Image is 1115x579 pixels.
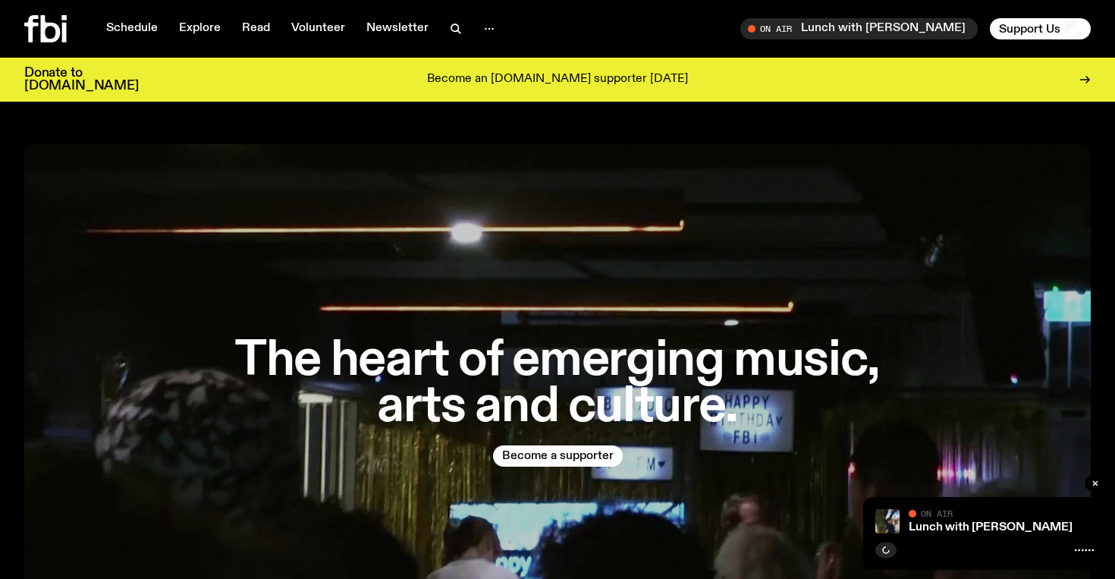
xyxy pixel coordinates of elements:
span: Support Us [999,22,1060,36]
p: Become an [DOMAIN_NAME] supporter [DATE] [427,73,688,87]
a: Read [233,18,279,39]
a: Explore [170,18,230,39]
button: Support Us [990,18,1091,39]
h3: Donate to [DOMAIN_NAME] [24,67,139,93]
h1: The heart of emerging music, arts and culture. [218,338,897,430]
a: Schedule [97,18,167,39]
button: On AirLunch with [PERSON_NAME] [740,18,978,39]
a: Volunteer [282,18,354,39]
button: Become a supporter [493,445,623,467]
a: Newsletter [357,18,438,39]
span: On Air [921,508,953,518]
a: Lunch with [PERSON_NAME] [909,521,1073,533]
